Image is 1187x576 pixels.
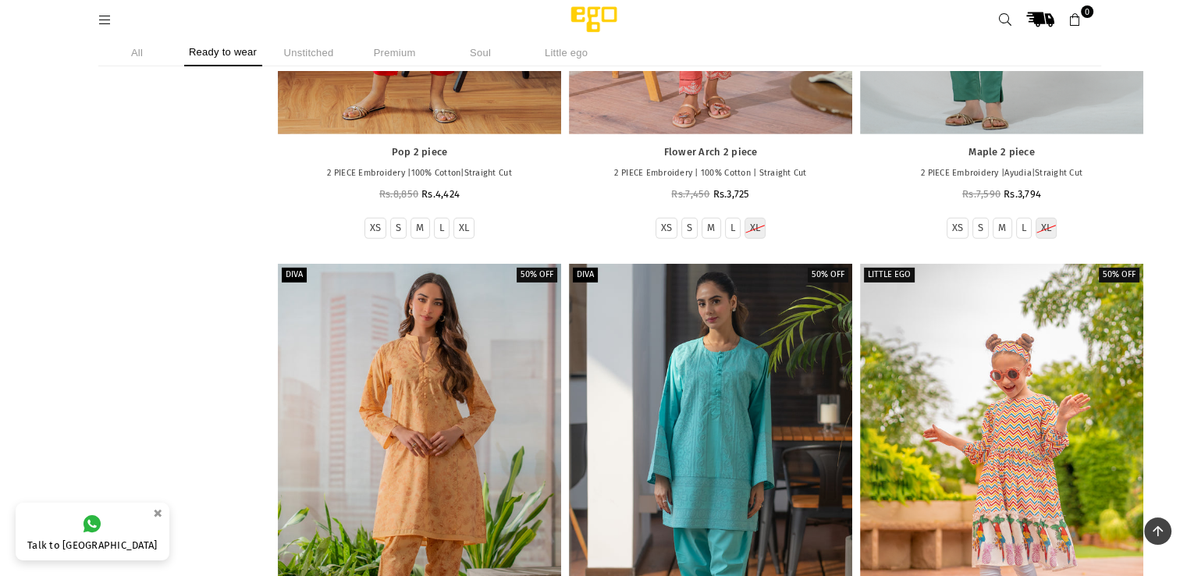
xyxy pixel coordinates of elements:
[16,503,169,560] a: Talk to [GEOGRAPHIC_DATA]
[184,39,262,66] li: Ready to wear
[962,188,1000,200] span: Rs.7,590
[517,268,557,283] label: 50% off
[661,222,673,235] label: XS
[1022,222,1026,235] label: L
[1099,268,1139,283] label: 50% off
[528,39,606,66] li: Little ego
[148,500,167,526] button: ×
[730,222,735,235] label: L
[1041,222,1052,235] label: XL
[416,222,424,235] label: M
[577,167,844,180] p: 2 PIECE Embroidery | 100% Cotton | Straight Cut
[998,222,1006,235] label: M
[687,222,692,235] label: S
[91,13,119,25] a: Menu
[286,167,553,180] p: 2 PIECE Embroidery |100% Cotton|Straight Cut
[1004,188,1041,200] span: Rs.3,794
[421,188,460,200] span: Rs.4,424
[864,268,915,283] label: Little EGO
[270,39,348,66] li: Unstitched
[98,39,176,66] li: All
[396,222,401,235] label: S
[671,188,709,200] span: Rs.7,450
[868,146,1135,159] a: Maple 2 piece
[991,5,1019,34] a: Search
[370,222,382,235] label: XS
[439,222,444,235] label: L
[978,222,983,235] label: S
[356,39,434,66] li: Premium
[459,222,470,235] label: XL
[379,188,418,200] span: Rs.8,850
[442,39,520,66] li: Soul
[573,268,598,283] label: Diva
[282,268,307,283] label: Diva
[528,4,660,35] img: Ego
[808,268,848,283] label: 50% off
[750,222,761,235] label: XL
[1061,5,1089,34] a: 0
[1081,5,1093,18] span: 0
[707,222,715,235] label: M
[952,222,964,235] label: XS
[713,188,749,200] span: Rs.3,725
[868,167,1135,180] p: 2 PIECE Embroidery |Ayudia|Straight Cut
[577,146,844,159] a: Flower Arch 2 piece
[286,146,553,159] a: Pop 2 piece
